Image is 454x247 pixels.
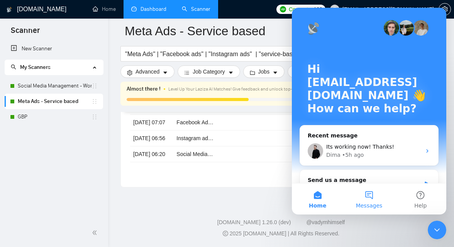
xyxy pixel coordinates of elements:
td: [DATE] 06:56 [130,130,173,146]
a: Social Media Expert Needed for Paid and Organic Campaigns [176,151,325,157]
span: folder [250,70,255,75]
td: Social Media Expert Needed for Paid and Organic Campaigns [173,146,217,162]
span: Almost there ! [127,85,161,93]
a: Facebook Ads Specialist for E-commerce Shop [176,119,290,125]
button: folderJobscaret-down [243,65,285,78]
span: holder [91,83,98,89]
span: Connects: [289,5,312,14]
span: bars [184,70,190,75]
input: Scanner name... [125,21,426,41]
span: double-left [92,229,100,237]
li: Social Media Management - Worldwide [5,78,103,94]
a: homeHome [93,6,116,12]
button: userClientcaret-down [288,65,332,78]
a: GBP [18,109,91,125]
li: New Scanner [5,41,103,57]
span: Job Category [193,67,225,76]
td: Instagram ads (targeting) [173,130,217,146]
span: copyright [223,231,228,236]
span: My Scanners [11,64,51,70]
a: Meta Ads - Service based [18,94,91,109]
td: Facebook Ads Specialist for E-commerce Shop [173,115,217,130]
span: caret-down [273,70,278,75]
span: caret-down [163,70,168,75]
img: upwork-logo.png [280,6,286,12]
a: searchScanner [182,6,210,12]
span: holder [91,98,98,105]
span: Level Up Your Laziza AI Matches! Give feedback and unlock top-tier opportunities ! [168,86,330,92]
button: setting [439,3,451,15]
span: holder [91,114,98,120]
span: Advanced [136,67,159,76]
a: [DOMAIN_NAME] 1.26.0 (dev) [217,219,291,225]
td: [DATE] 06:20 [130,146,173,162]
span: setting [127,70,132,75]
a: @vadymhimself [306,219,345,225]
button: settingAdvancedcaret-down [120,65,174,78]
td: [DATE] 07:07 [130,115,173,130]
div: 2025 [DOMAIN_NAME] | All Rights Reserved. [114,230,448,238]
span: 102 [313,5,322,14]
span: Jobs [258,67,270,76]
a: setting [439,6,451,12]
span: My Scanners [20,64,51,70]
span: search [11,64,16,70]
span: caret-down [228,70,234,75]
button: barsJob Categorycaret-down [178,65,240,78]
li: Meta Ads - Service based [5,94,103,109]
a: New Scanner [11,41,97,57]
iframe: Intercom live chat [292,8,446,214]
span: Scanner [5,25,46,41]
span: user [332,7,337,12]
input: Search Freelance Jobs... [125,49,329,59]
a: dashboardDashboard [131,6,166,12]
a: Social Media Management - Worldwide [18,78,91,94]
img: logo [7,3,12,16]
iframe: Intercom live chat [428,221,446,239]
a: Instagram ads (targeting) [176,135,237,141]
li: GBP [5,109,103,125]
